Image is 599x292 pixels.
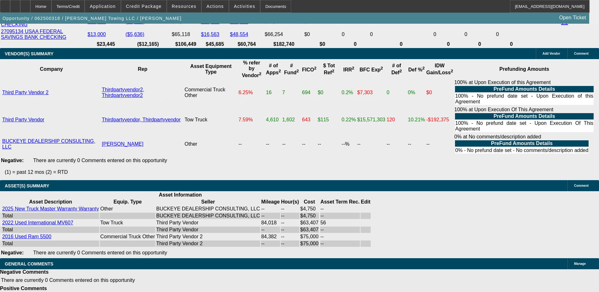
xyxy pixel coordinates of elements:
td: -- [266,134,281,155]
button: Application [85,0,120,12]
b: Negative: [1,250,24,255]
td: 1,602 [282,106,301,133]
b: Company [40,66,63,72]
sup: 2 [297,69,299,73]
span: There are currently 0 Comments entered on this opportunity [33,158,167,163]
td: $0 [317,79,341,106]
a: Open Ticket [557,12,589,23]
td: Tow Truck [100,220,155,226]
td: -- [317,134,341,155]
b: Prefunding Amounts [500,66,549,72]
span: ASSET(S) SUMMARY [5,183,49,188]
td: -- [357,134,386,155]
td: -- [320,234,360,240]
td: Third Party Vendor 2 [156,240,260,247]
sup: 2 [279,69,281,73]
b: PreFund Amounts Details [491,141,553,146]
a: 27095134 USAA FEDERAL SAVINGS BANK CHECKING [1,29,66,40]
td: 16 [266,79,281,106]
span: Comment [574,184,589,187]
b: Seller [201,199,215,204]
td: $75,000 [300,240,319,247]
b: Mileage [261,199,280,204]
td: $4,750 [300,213,319,219]
td: -- [320,206,360,212]
th: $0 [304,41,341,47]
a: $48,554 [230,32,248,37]
span: Credit Package [126,4,162,9]
a: Third Party Vendor [2,117,44,122]
th: Edit [361,199,371,205]
th: 0 [464,41,495,47]
sup: 2 [314,66,316,70]
a: $13,000 [87,32,106,37]
a: 2022 Used International MV607 [2,220,73,225]
sup: 2 [352,66,354,70]
td: 0 [496,28,527,40]
th: Equip. Type [100,199,155,205]
a: BUCKEYE DEALERSHIP CONSULTING, LLC [2,138,95,149]
span: Resources [172,4,196,9]
td: -- [320,213,360,219]
td: -- [281,206,299,212]
a: [PERSON_NAME] [102,141,144,147]
a: Thirdpartyvendor, Thirdpartyvendor [102,117,181,122]
b: Def % [408,67,425,72]
span: There are currently 0 Comments entered on this opportunity [1,277,135,283]
td: Third Party Vendor 2 [156,234,260,240]
th: 0 [496,41,527,47]
td: $63,407 [300,227,319,233]
sup: 2 [259,71,261,76]
td: BUCKEYE DEALERSHIP CONSULTING, LLC [156,206,260,212]
td: -- [320,227,360,233]
span: There are currently 0 Comments entered on this opportunity [33,250,167,255]
span: Opportunity / 062500318 / [PERSON_NAME] Towing LLC / [PERSON_NAME] [3,16,182,21]
button: Resources [167,0,201,12]
a: ($5,636) [125,32,144,37]
td: -- [261,227,280,233]
td: 0 [386,79,407,106]
td: 7.59% [238,106,265,133]
td: -- [281,240,299,247]
th: ($12,165) [125,41,171,47]
b: $ Tot Ref [323,63,335,75]
span: Actions [207,4,224,9]
sup: 2 [422,66,424,70]
th: $182,740 [264,41,303,47]
div: 100% at Upon Execution of this Agreement [454,80,594,106]
sup: 2 [332,69,334,73]
td: -- [426,134,453,155]
td: 0 [464,28,495,40]
td: $0 [304,28,341,40]
div: Total [2,241,99,246]
td: Commercial Truck Other [100,234,155,240]
td: 643 [302,106,317,133]
button: Credit Package [121,0,166,12]
b: # of Apps [266,63,281,75]
td: -- [261,240,280,247]
td: 10.21% [408,106,425,133]
td: -- [408,134,425,155]
td: Other [100,206,155,212]
span: Activities [234,4,255,9]
b: IRR [343,67,354,72]
td: 84,382 [261,234,280,240]
td: $63,407 [300,220,319,226]
td: 120 [386,106,407,133]
td: Tow Truck [184,106,238,133]
th: $60,764 [230,41,264,47]
sup: 2 [399,69,402,73]
td: Commercial Truck Other [184,79,238,106]
th: 0 [370,41,433,47]
td: 6.25% [238,79,265,106]
span: GENERAL COMMENTS [5,261,53,266]
span: VENDOR(S) SUMMARY [5,51,53,56]
td: -- [282,134,301,155]
td: $0 [426,79,453,106]
td: 0.2% [341,79,356,106]
a: 2025 New Truck Master Warranty Warranty [2,206,99,211]
button: Actions [202,0,229,12]
td: 100% - No prefund date set - Upon Execution Of This Agreement [455,120,594,132]
td: 0.22% [341,106,356,133]
td: $75,000 [300,234,319,240]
